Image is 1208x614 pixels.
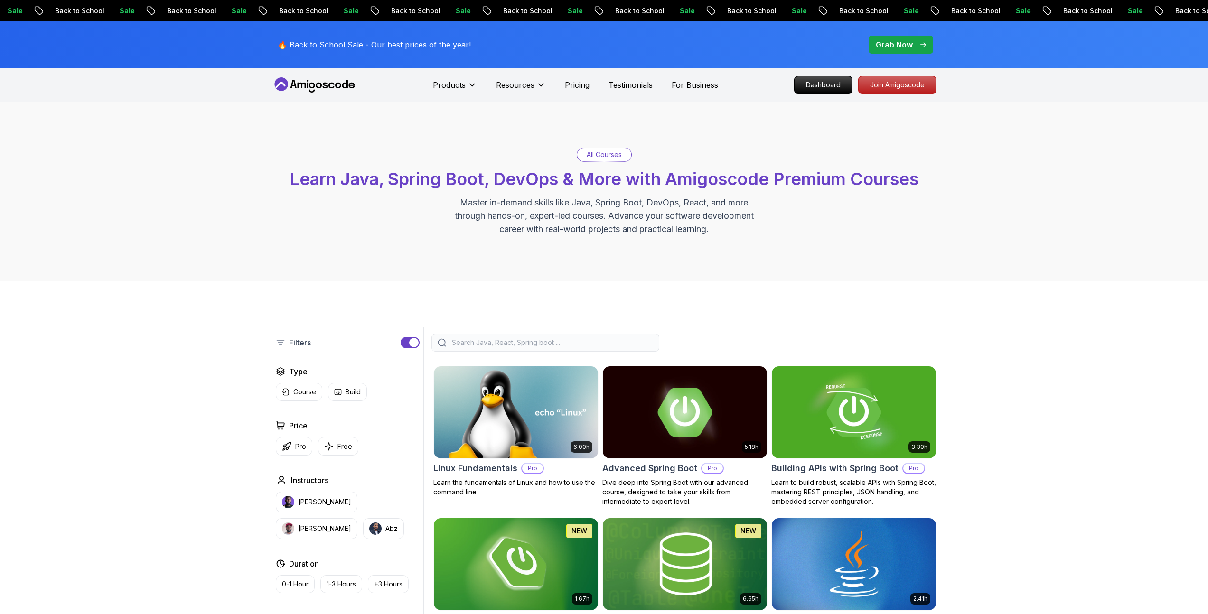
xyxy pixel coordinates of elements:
[276,492,357,512] button: instructor img[PERSON_NAME]
[771,462,899,475] h2: Building APIs with Spring Boot
[858,76,936,94] a: Join Amigoscode
[368,575,409,593] button: +3 Hours
[603,518,767,610] img: Spring Data JPA card
[289,558,319,569] h2: Duration
[940,6,1004,16] p: Back to School
[556,6,587,16] p: Sale
[716,6,780,16] p: Back to School
[298,497,351,507] p: [PERSON_NAME]
[434,366,598,458] img: Linux Fundamentals card
[295,442,306,451] p: Pro
[609,79,653,91] a: Testimonials
[492,6,556,16] p: Back to School
[571,526,587,536] p: NEW
[433,478,599,497] p: Learn the fundamentals of Linux and how to use the command line
[772,518,936,610] img: Java for Beginners card
[496,79,534,91] p: Resources
[156,6,220,16] p: Back to School
[702,464,723,473] p: Pro
[1004,6,1035,16] p: Sale
[290,168,918,189] span: Learn Java, Spring Boot, DevOps & More with Amigoscode Premium Courses
[771,366,936,506] a: Building APIs with Spring Boot card3.30hBuilding APIs with Spring BootProLearn to build robust, s...
[318,437,358,456] button: Free
[892,6,923,16] p: Sale
[450,338,653,347] input: Search Java, React, Spring boot ...
[573,443,590,451] p: 6.00h
[668,6,699,16] p: Sale
[363,518,404,539] button: instructor imgAbz
[772,366,936,458] img: Building APIs with Spring Boot card
[1052,6,1116,16] p: Back to School
[298,524,351,533] p: [PERSON_NAME]
[1116,6,1147,16] p: Sale
[522,464,543,473] p: Pro
[794,76,852,94] a: Dashboard
[434,518,598,610] img: Spring Boot for Beginners card
[282,522,294,535] img: instructor img
[276,383,322,401] button: Course
[913,595,927,603] p: 2.41h
[385,524,398,533] p: Abz
[565,79,590,91] a: Pricing
[444,6,475,16] p: Sale
[369,522,382,535] img: instructor img
[44,6,108,16] p: Back to School
[828,6,892,16] p: Back to School
[289,420,308,431] h2: Price
[276,518,357,539] button: instructor img[PERSON_NAME]
[433,366,599,497] a: Linux Fundamentals card6.00hLinux FundamentalsProLearn the fundamentals of Linux and how to use t...
[276,437,312,456] button: Pro
[602,478,768,506] p: Dive deep into Spring Boot with our advanced course, designed to take your skills from intermedia...
[496,79,546,98] button: Resources
[672,79,718,91] a: For Business
[380,6,444,16] p: Back to School
[859,76,936,93] p: Join Amigoscode
[320,575,362,593] button: 1-3 Hours
[445,196,764,236] p: Master in-demand skills like Java, Spring Boot, DevOps, React, and more through hands-on, expert-...
[278,39,471,50] p: 🔥 Back to School Sale - Our best prices of the year!
[433,79,477,98] button: Products
[276,575,315,593] button: 0-1 Hour
[268,6,332,16] p: Back to School
[293,387,316,397] p: Course
[602,366,768,506] a: Advanced Spring Boot card5.18hAdvanced Spring BootProDive deep into Spring Boot with our advanced...
[289,366,308,377] h2: Type
[346,387,361,397] p: Build
[587,150,622,159] p: All Courses
[291,474,328,486] h2: Instructors
[911,443,927,451] p: 3.30h
[740,526,756,536] p: NEW
[289,337,311,348] p: Filters
[282,579,309,589] p: 0-1 Hour
[108,6,139,16] p: Sale
[433,79,466,91] p: Products
[220,6,251,16] p: Sale
[876,39,913,50] p: Grab Now
[780,6,811,16] p: Sale
[282,496,294,508] img: instructor img
[604,6,668,16] p: Back to School
[374,579,403,589] p: +3 Hours
[328,383,367,401] button: Build
[745,443,759,451] p: 5.18h
[433,462,517,475] h2: Linux Fundamentals
[337,442,352,451] p: Free
[327,579,356,589] p: 1-3 Hours
[575,595,590,603] p: 1.67h
[602,462,697,475] h2: Advanced Spring Boot
[603,366,767,458] img: Advanced Spring Boot card
[743,595,759,603] p: 6.65h
[795,76,852,93] p: Dashboard
[332,6,363,16] p: Sale
[771,478,936,506] p: Learn to build robust, scalable APIs with Spring Boot, mastering REST principles, JSON handling, ...
[903,464,924,473] p: Pro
